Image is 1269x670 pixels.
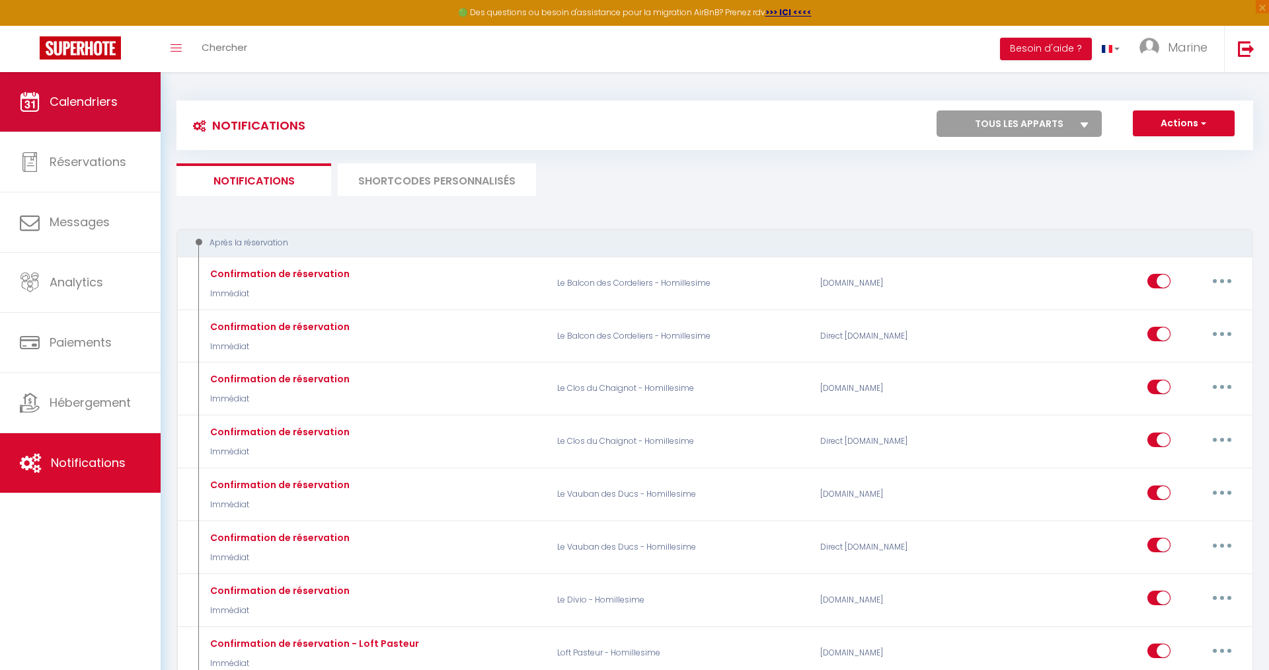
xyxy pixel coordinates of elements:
[207,657,419,670] p: Immédiat
[207,636,419,651] div: Confirmation de réservation - Loft Pasteur
[207,605,350,617] p: Immédiat
[207,319,350,334] div: Confirmation de réservation
[207,393,350,405] p: Immédiat
[207,583,350,598] div: Confirmation de réservation
[549,317,812,355] p: Le Balcon des Cordeliers - Homillesime
[812,423,987,461] div: Direct [DOMAIN_NAME]
[50,93,118,110] span: Calendriers
[207,446,350,458] p: Immédiat
[812,581,987,619] div: [DOMAIN_NAME]
[207,499,350,511] p: Immédiat
[50,153,126,170] span: Réservations
[207,288,350,300] p: Immédiat
[1139,38,1159,58] img: ...
[50,274,103,290] span: Analytics
[186,110,305,140] h3: Notifications
[549,476,812,514] p: Le Vauban des Ducs - Homillesime
[50,334,112,351] span: Paiements
[51,454,126,471] span: Notifications
[189,237,1220,249] div: Après la réservation
[812,317,987,355] div: Direct [DOMAIN_NAME]
[549,423,812,461] p: Le Clos du Chaignot - Homillesime
[1238,40,1254,57] img: logout
[207,530,350,545] div: Confirmation de réservation
[338,163,536,196] li: SHORTCODES PERSONNALISÉS
[549,528,812,566] p: Le Vauban des Ducs - Homillesime
[207,267,350,281] div: Confirmation de réservation
[549,264,812,302] p: Le Balcon des Cordeliers - Homillesime
[1133,110,1235,137] button: Actions
[207,341,350,353] p: Immédiat
[192,26,257,72] a: Chercher
[207,552,350,564] p: Immédiat
[812,528,987,566] div: Direct [DOMAIN_NAME]
[1000,38,1092,60] button: Besoin d'aide ?
[207,425,350,439] div: Confirmation de réservation
[50,394,131,411] span: Hébergement
[50,214,110,230] span: Messages
[40,36,121,60] img: Super Booking
[176,163,331,196] li: Notifications
[549,370,812,408] p: Le Clos du Chaignot - Homillesime
[549,581,812,619] p: Le Divio - Homillesime
[1130,26,1224,72] a: ... Marine
[812,476,987,514] div: [DOMAIN_NAME]
[765,7,812,18] a: >>> ICI <<<<
[207,478,350,492] div: Confirmation de réservation
[202,40,247,54] span: Chercher
[207,372,350,386] div: Confirmation de réservation
[812,370,987,408] div: [DOMAIN_NAME]
[812,264,987,302] div: [DOMAIN_NAME]
[1168,39,1208,56] span: Marine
